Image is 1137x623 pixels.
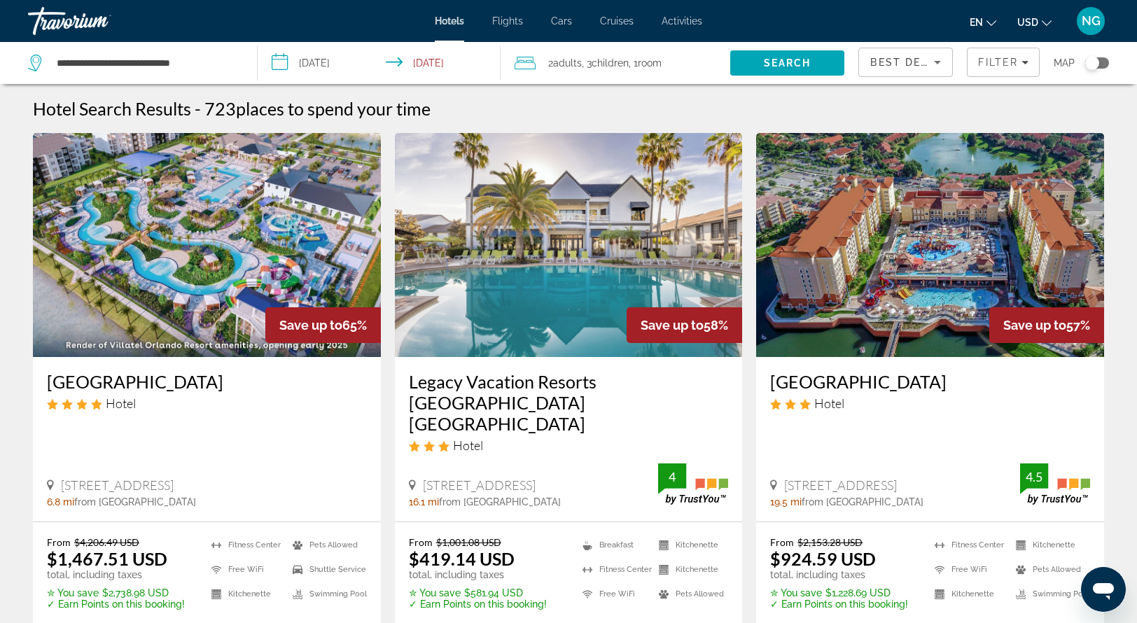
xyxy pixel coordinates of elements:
li: Pets Allowed [652,585,728,603]
button: Toggle map [1075,57,1109,69]
p: total, including taxes [409,569,547,580]
li: Kitchenette [652,536,728,554]
a: Activities [662,15,702,27]
span: From [409,536,433,548]
li: Fitness Center [928,536,1009,554]
li: Free WiFi [576,585,652,603]
ins: $419.14 USD [409,548,515,569]
span: ✮ You save [770,587,822,598]
img: Legacy Vacation Resorts Kissimmee Orlando [395,133,743,357]
span: Adults [553,57,582,69]
span: Save up to [279,318,342,332]
li: Kitchenette [928,585,1009,603]
del: $4,206.49 USD [74,536,139,548]
p: ✓ Earn Points on this booking! [409,598,547,610]
iframe: Button to launch messaging window [1081,567,1126,612]
span: , 1 [629,53,662,73]
span: Search [764,57,811,69]
div: 3 star Hotel [409,437,729,453]
a: Flights [492,15,523,27]
a: Cruises [600,15,634,27]
li: Pets Allowed [1009,561,1090,578]
button: User Menu [1073,6,1109,36]
ins: $924.59 USD [770,548,876,569]
span: Map [1054,53,1075,73]
div: 58% [627,307,742,343]
button: Change currency [1017,12,1052,32]
li: Swimming Pool [286,585,367,603]
span: - [195,98,201,119]
a: Hotels [435,15,464,27]
button: Filters [967,48,1040,77]
span: ✮ You save [409,587,461,598]
span: [STREET_ADDRESS] [784,477,897,493]
span: from [GEOGRAPHIC_DATA] [802,496,923,507]
div: 65% [265,307,381,343]
mat-select: Sort by [870,54,941,71]
li: Free WiFi [204,561,286,578]
img: Westgate Town Center Resort [756,133,1104,357]
a: Cars [551,15,572,27]
span: Hotel [814,395,844,411]
span: from [GEOGRAPHIC_DATA] [439,496,561,507]
a: Travorium [28,3,168,39]
img: Villatel Orlando Resort [33,133,381,357]
button: Travelers: 2 adults, 3 children [501,42,730,84]
span: From [770,536,794,548]
a: [GEOGRAPHIC_DATA] [47,371,367,392]
p: ✓ Earn Points on this booking! [770,598,908,610]
button: Change language [970,12,996,32]
p: total, including taxes [47,569,185,580]
div: 57% [989,307,1104,343]
span: from [GEOGRAPHIC_DATA] [74,496,196,507]
span: Children [592,57,629,69]
li: Swimming Pool [1009,585,1090,603]
li: Breakfast [576,536,652,554]
ins: $1,467.51 USD [47,548,167,569]
p: $2,738.98 USD [47,587,185,598]
div: 4 star Hotel [47,395,367,411]
button: Search [730,50,845,76]
span: Hotel [106,395,136,411]
div: 4 [658,468,686,485]
p: ✓ Earn Points on this booking! [47,598,185,610]
h2: 723 [204,98,431,119]
li: Kitchenette [1009,536,1090,554]
li: Fitness Center [576,561,652,578]
span: [STREET_ADDRESS] [61,477,174,493]
span: en [970,17,983,28]
span: Best Deals [870,57,943,68]
li: Pets Allowed [286,536,367,554]
span: 2 [548,53,582,73]
img: TrustYou guest rating badge [658,463,728,505]
li: Fitness Center [204,536,286,554]
div: 3 star Hotel [770,395,1090,411]
a: Legacy Vacation Resorts [GEOGRAPHIC_DATA] [GEOGRAPHIC_DATA] [409,371,729,434]
li: Kitchenette [204,585,286,603]
img: TrustYou guest rating badge [1020,463,1090,505]
li: Free WiFi [928,561,1009,578]
del: $2,153.28 USD [797,536,863,548]
del: $1,001.08 USD [436,536,501,548]
span: 19.5 mi [770,496,802,507]
a: [GEOGRAPHIC_DATA] [770,371,1090,392]
p: $1,228.69 USD [770,587,908,598]
div: 4.5 [1020,468,1048,485]
span: 6.8 mi [47,496,74,507]
p: total, including taxes [770,569,908,580]
p: $581.94 USD [409,587,547,598]
h1: Hotel Search Results [33,98,191,119]
span: Save up to [641,318,704,332]
span: ✮ You save [47,587,99,598]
